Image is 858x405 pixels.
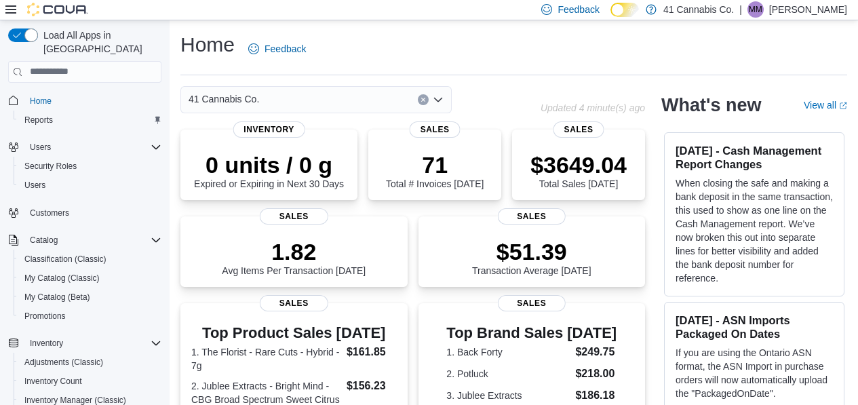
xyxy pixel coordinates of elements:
[24,92,161,109] span: Home
[19,177,161,193] span: Users
[541,102,645,113] p: Updated 4 minute(s) ago
[676,176,833,285] p: When closing the safe and making a bank deposit in the same transaction, this used to show as one...
[260,208,328,225] span: Sales
[530,151,627,178] p: $3649.04
[446,325,617,341] h3: Top Brand Sales [DATE]
[233,121,305,138] span: Inventory
[769,1,847,18] p: [PERSON_NAME]
[24,204,161,221] span: Customers
[747,1,764,18] div: Matt Morrisey
[27,3,88,16] img: Cova
[19,270,105,286] a: My Catalog (Classic)
[222,238,366,276] div: Avg Items Per Transaction [DATE]
[24,311,66,322] span: Promotions
[243,35,311,62] a: Feedback
[19,308,161,324] span: Promotions
[530,151,627,189] div: Total Sales [DATE]
[24,93,57,109] a: Home
[180,31,235,58] h1: Home
[19,373,87,389] a: Inventory Count
[739,1,742,18] p: |
[24,273,100,284] span: My Catalog (Classic)
[24,115,53,126] span: Reports
[676,346,833,400] p: If you are using the Ontario ASN format, the ASN Import in purchase orders will now automatically...
[14,250,167,269] button: Classification (Classic)
[472,238,591,276] div: Transaction Average [DATE]
[19,373,161,389] span: Inventory Count
[30,142,51,153] span: Users
[14,353,167,372] button: Adjustments (Classic)
[433,94,444,105] button: Open list of options
[24,376,82,387] span: Inventory Count
[19,112,58,128] a: Reports
[575,387,617,404] dd: $186.18
[14,111,167,130] button: Reports
[191,325,397,341] h3: Top Product Sales [DATE]
[30,208,69,218] span: Customers
[19,158,161,174] span: Security Roles
[386,151,484,189] div: Total # Invoices [DATE]
[446,389,570,402] dt: 3. Jublee Extracts
[19,177,51,193] a: Users
[19,289,161,305] span: My Catalog (Beta)
[19,251,112,267] a: Classification (Classic)
[24,335,69,351] button: Inventory
[3,203,167,223] button: Customers
[265,42,306,56] span: Feedback
[749,1,762,18] span: MM
[30,338,63,349] span: Inventory
[575,344,617,360] dd: $249.75
[663,1,734,18] p: 41 Cannabis Co.
[19,251,161,267] span: Classification (Classic)
[30,235,58,246] span: Catalog
[19,354,161,370] span: Adjustments (Classic)
[24,357,103,368] span: Adjustments (Classic)
[498,208,566,225] span: Sales
[3,91,167,111] button: Home
[558,3,599,16] span: Feedback
[347,378,397,394] dd: $156.23
[14,176,167,195] button: Users
[24,139,161,155] span: Users
[410,121,461,138] span: Sales
[553,121,604,138] span: Sales
[24,161,77,172] span: Security Roles
[19,308,71,324] a: Promotions
[24,180,45,191] span: Users
[14,307,167,326] button: Promotions
[260,295,328,311] span: Sales
[14,157,167,176] button: Security Roles
[3,138,167,157] button: Users
[661,94,761,116] h2: What's new
[19,289,96,305] a: My Catalog (Beta)
[24,292,90,303] span: My Catalog (Beta)
[24,205,75,221] a: Customers
[24,335,161,351] span: Inventory
[19,354,109,370] a: Adjustments (Classic)
[24,232,63,248] button: Catalog
[347,344,397,360] dd: $161.85
[804,100,847,111] a: View allExternal link
[472,238,591,265] p: $51.39
[446,345,570,359] dt: 1. Back Forty
[194,151,344,189] div: Expired or Expiring in Next 30 Days
[24,139,56,155] button: Users
[14,288,167,307] button: My Catalog (Beta)
[24,254,106,265] span: Classification (Classic)
[24,232,161,248] span: Catalog
[38,28,161,56] span: Load All Apps in [GEOGRAPHIC_DATA]
[839,102,847,110] svg: External link
[19,270,161,286] span: My Catalog (Classic)
[189,91,259,107] span: 41 Cannabis Co.
[498,295,566,311] span: Sales
[3,231,167,250] button: Catalog
[222,238,366,265] p: 1.82
[191,345,341,372] dt: 1. The Florist - Rare Cuts - Hybrid - 7g
[446,367,570,381] dt: 2. Potluck
[575,366,617,382] dd: $218.00
[19,158,82,174] a: Security Roles
[194,151,344,178] p: 0 units / 0 g
[418,94,429,105] button: Clear input
[14,269,167,288] button: My Catalog (Classic)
